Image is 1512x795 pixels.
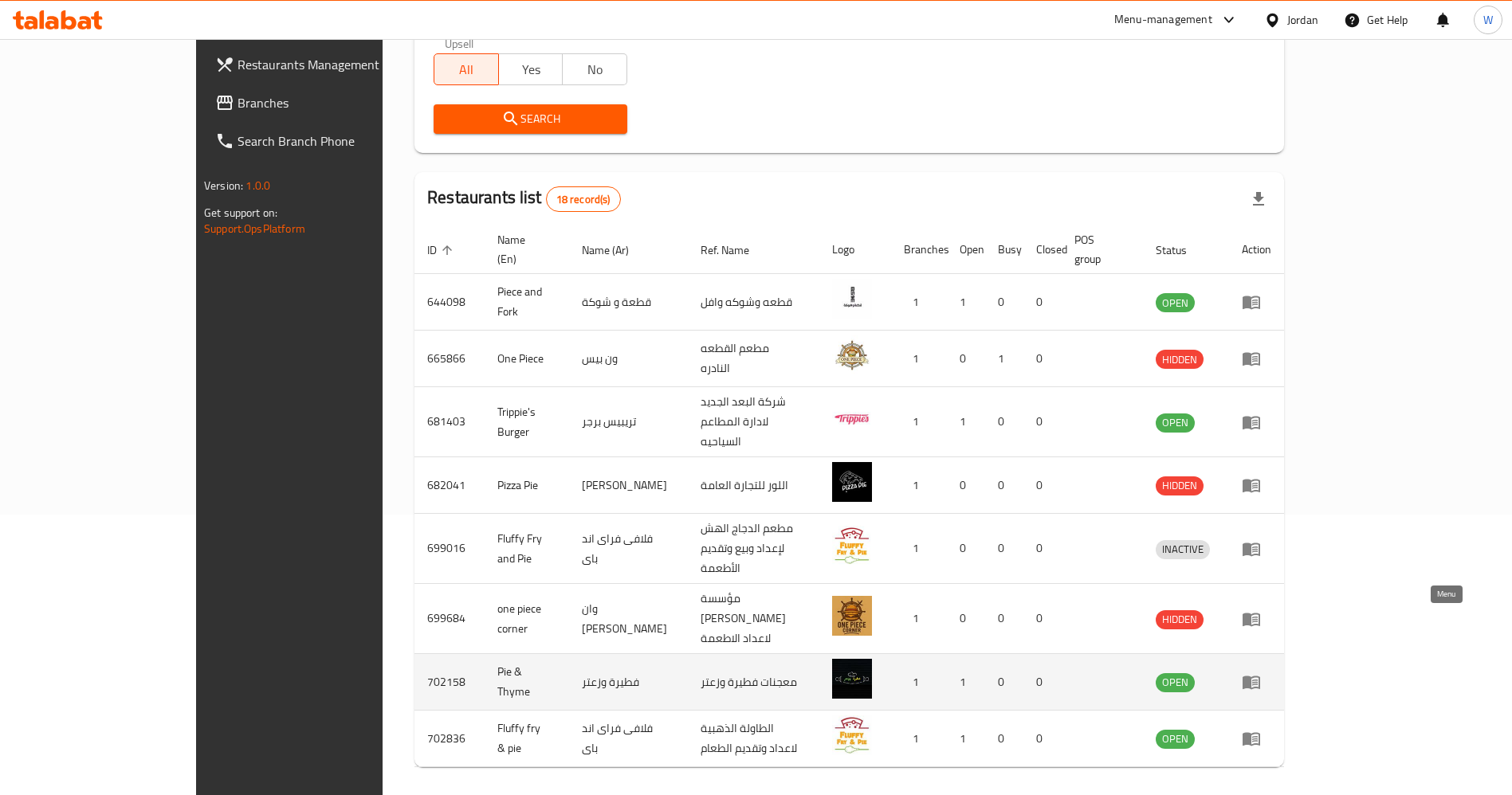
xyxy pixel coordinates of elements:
[485,387,568,457] td: Trippie's Burger
[562,53,627,85] button: No
[832,596,872,636] img: one piece corner
[1242,539,1271,558] div: Menu
[569,387,688,457] td: تريبيس برجر
[1023,711,1062,767] td: 0
[891,654,947,711] td: 1
[1156,294,1195,312] span: OPEN
[688,514,819,584] td: مطعم الدجاج الهش لإعداد وبيع وتقديم الأطعمة
[891,584,947,654] td: 1
[985,387,1023,457] td: 0
[414,654,485,711] td: 702158
[701,241,770,260] span: Ref. Name
[569,711,688,767] td: فلافى فراى اند باى
[1483,11,1493,29] span: W
[546,186,621,212] div: Total records count
[985,711,1023,767] td: 0
[985,331,1023,387] td: 1
[985,274,1023,331] td: 0
[202,84,449,122] a: Branches
[891,457,947,514] td: 1
[202,122,449,160] a: Search Branch Phone
[485,584,568,654] td: one piece corner
[688,654,819,711] td: معجنات فطيرة وزعتر
[1156,673,1195,691] span: OPEN
[569,514,688,584] td: فلافى فراى اند باى
[1242,413,1271,432] div: Menu
[204,202,277,223] span: Get support on:
[1156,351,1204,369] span: HIDDEN
[1242,729,1271,748] div: Menu
[1242,349,1271,368] div: Menu
[832,462,872,502] img: Pizza Pie
[1156,730,1195,749] div: OPEN
[1023,457,1062,514] td: 0
[414,225,1284,767] table: enhanced table
[947,387,985,457] td: 1
[891,711,947,767] td: 1
[1156,350,1204,369] div: HIDDEN
[414,331,485,387] td: 665866
[947,514,985,584] td: 0
[238,93,436,112] span: Branches
[434,53,499,85] button: All
[832,715,872,755] img: Fluffy fry & pie
[947,584,985,654] td: 0
[1156,730,1195,748] span: OPEN
[985,654,1023,711] td: 0
[1023,225,1062,274] th: Closed
[569,584,688,654] td: وان [PERSON_NAME]
[497,230,549,268] span: Name (En)
[427,241,458,260] span: ID
[569,58,621,81] span: No
[498,53,564,85] button: Yes
[1242,476,1271,495] div: Menu
[947,457,985,514] td: 0
[688,711,819,767] td: الطاولة الذهبية لاعداد وتقديم الطعام
[1156,413,1195,433] div: OPEN
[1156,540,1210,559] div: INACTIVE
[204,175,243,196] span: Version:
[569,654,688,711] td: فطيرة وزعتر
[485,514,568,584] td: Fluffy Fry and Pie
[1156,476,1204,495] div: HIDDEN
[1074,230,1124,268] span: POS group
[569,274,688,331] td: قطعة و شوكة
[891,514,947,584] td: 1
[891,274,947,331] td: 1
[414,711,485,767] td: 702836
[441,58,493,81] span: All
[832,279,872,319] img: Piece and Fork
[985,225,1023,274] th: Busy
[414,387,485,457] td: 681403
[947,274,985,331] td: 1
[1287,11,1318,29] div: Jordan
[1156,610,1204,629] span: HIDDEN
[947,331,985,387] td: 0
[1239,180,1278,218] div: Export file
[1023,514,1062,584] td: 0
[688,457,819,514] td: اللور للتجارة العامة
[1156,293,1195,312] div: OPEN
[1023,654,1062,711] td: 0
[688,584,819,654] td: مؤسسة [PERSON_NAME] لاعداد الاطعمة
[832,526,872,566] img: Fluffy Fry and Pie
[947,225,985,274] th: Open
[1242,609,1271,629] div: Menu
[485,274,568,331] td: Piece and Fork
[569,331,688,387] td: ون بيس
[1023,331,1062,387] td: 0
[947,711,985,767] td: 1
[238,131,436,151] span: Search Branch Phone
[1156,476,1204,495] span: HIDDEN
[832,659,872,699] img: Pie & Thyme
[202,45,449,84] a: Restaurants Management
[445,37,474,49] label: Upsell
[819,225,891,274] th: Logo
[891,331,947,387] td: 1
[414,274,485,331] td: 644098
[891,387,947,457] td: 1
[1242,292,1271,311] div: Menu
[1023,387,1062,457] td: 0
[485,331,568,387] td: One Piece
[434,104,627,134] button: Search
